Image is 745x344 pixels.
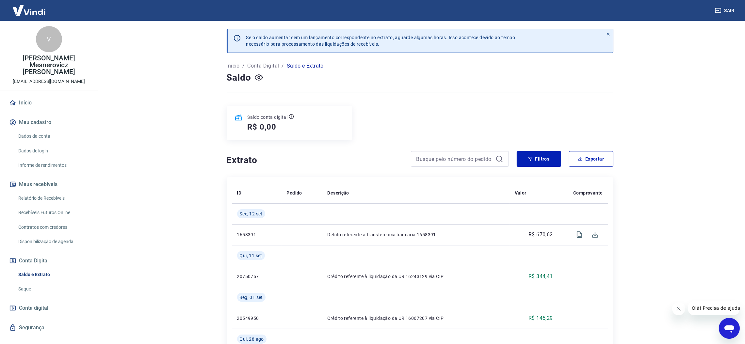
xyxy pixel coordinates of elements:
p: Crédito referente à liquidação da UR 16243129 via CIP [327,273,504,280]
p: / [282,62,284,70]
p: Descrição [327,190,349,196]
p: / [242,62,245,70]
a: Saldo e Extrato [16,268,90,281]
a: Recebíveis Futuros Online [16,206,90,219]
a: Início [227,62,240,70]
p: R$ 344,41 [528,273,553,280]
p: R$ 145,29 [528,314,553,322]
p: [PERSON_NAME] Mesnerovicz [PERSON_NAME] [5,55,92,75]
iframe: Botão para abrir a janela de mensagens [719,318,740,339]
p: [EMAIL_ADDRESS][DOMAIN_NAME] [13,78,85,85]
button: Exportar [569,151,613,167]
p: Se o saldo aumentar sem um lançamento correspondente no extrato, aguarde algumas horas. Isso acon... [246,34,515,47]
iframe: Fechar mensagem [672,302,685,315]
button: Sair [714,5,737,17]
p: Débito referente à transferência bancária 1658391 [327,231,504,238]
input: Busque pelo número do pedido [416,154,493,164]
span: Qui, 28 ago [240,336,264,342]
button: Conta Digital [8,254,90,268]
span: Seg, 01 set [240,294,263,301]
span: Sex, 12 set [240,211,263,217]
a: Conta Digital [247,62,279,70]
a: Conta digital [8,301,90,315]
p: ID [237,190,242,196]
h4: Saldo [227,71,251,84]
a: Segurança [8,321,90,335]
a: Saque [16,282,90,296]
a: Início [8,96,90,110]
p: Comprovante [573,190,603,196]
span: Visualizar [572,227,587,242]
p: 1658391 [237,231,276,238]
p: 20750757 [237,273,276,280]
img: Vindi [8,0,50,20]
a: Contratos com credores [16,221,90,234]
a: Disponibilização de agenda [16,235,90,248]
p: Valor [515,190,526,196]
h5: R$ 0,00 [248,122,277,132]
a: Relatório de Recebíveis [16,192,90,205]
a: Dados da conta [16,130,90,143]
p: Saldo conta digital [248,114,288,120]
a: Informe de rendimentos [16,159,90,172]
iframe: Mensagem da empresa [688,301,740,315]
span: Conta digital [19,304,48,313]
p: Crédito referente à liquidação da UR 16067207 via CIP [327,315,504,321]
div: V [36,26,62,52]
p: -R$ 670,62 [527,231,553,239]
a: Dados de login [16,144,90,158]
button: Filtros [517,151,561,167]
span: Qui, 11 set [240,252,262,259]
p: Saldo e Extrato [287,62,324,70]
span: Download [587,227,603,242]
h4: Extrato [227,154,403,167]
button: Meu cadastro [8,115,90,130]
p: Pedido [287,190,302,196]
button: Meus recebíveis [8,177,90,192]
span: Olá! Precisa de ajuda? [4,5,55,10]
p: 20549950 [237,315,276,321]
